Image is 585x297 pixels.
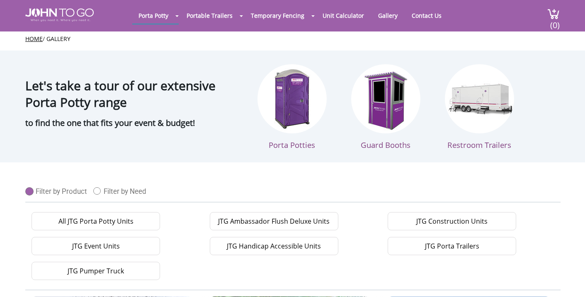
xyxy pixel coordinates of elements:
[25,35,43,43] a: Home
[210,237,338,255] a: JTG Handicap Accessible Units
[32,262,160,280] a: JTG Pumper Truck
[351,64,420,133] img: Guard booths
[46,35,70,43] a: Gallery
[550,13,560,31] span: (0)
[405,7,448,24] a: Contact Us
[447,140,511,150] span: Restroom Trailers
[25,35,560,43] ul: /
[257,64,327,150] a: Porta Potties
[361,140,410,150] span: Guard Booths
[372,7,404,24] a: Gallery
[180,7,239,24] a: Portable Trailers
[32,212,160,230] a: All JTG Porta Potty Units
[351,64,420,150] a: Guard Booths
[25,115,241,131] p: to find the one that fits your event & budget!
[25,8,94,22] img: JOHN to go
[388,237,516,255] a: JTG Porta Trailers
[32,237,160,255] a: JTG Event Units
[245,7,311,24] a: Temporary Fencing
[445,64,514,133] img: Restroon Trailers
[257,64,327,133] img: Porta Potties
[388,212,516,230] a: JTG Construction Units
[269,140,315,150] span: Porta Potties
[132,7,175,24] a: Porta Potty
[210,212,338,230] a: JTG Ambassador Flush Deluxe Units
[445,64,514,150] a: Restroom Trailers
[547,8,560,19] img: cart a
[93,183,153,196] a: Filter by Need
[25,59,241,111] h1: Let's take a tour of our extensive Porta Potty range
[316,7,370,24] a: Unit Calculator
[25,183,93,196] a: Filter by Product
